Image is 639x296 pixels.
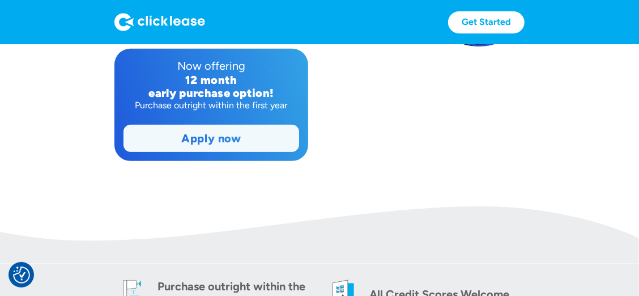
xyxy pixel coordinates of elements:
[123,87,299,100] div: early purchase option!
[123,100,299,111] div: Purchase outright within the first year
[448,11,525,33] a: Get Started
[123,58,299,74] div: Now offering
[13,267,30,284] img: Revisit consent button
[123,74,299,87] div: 12 month
[114,13,205,31] img: Logo
[13,267,30,284] button: Consent Preferences
[124,125,299,151] a: Apply now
